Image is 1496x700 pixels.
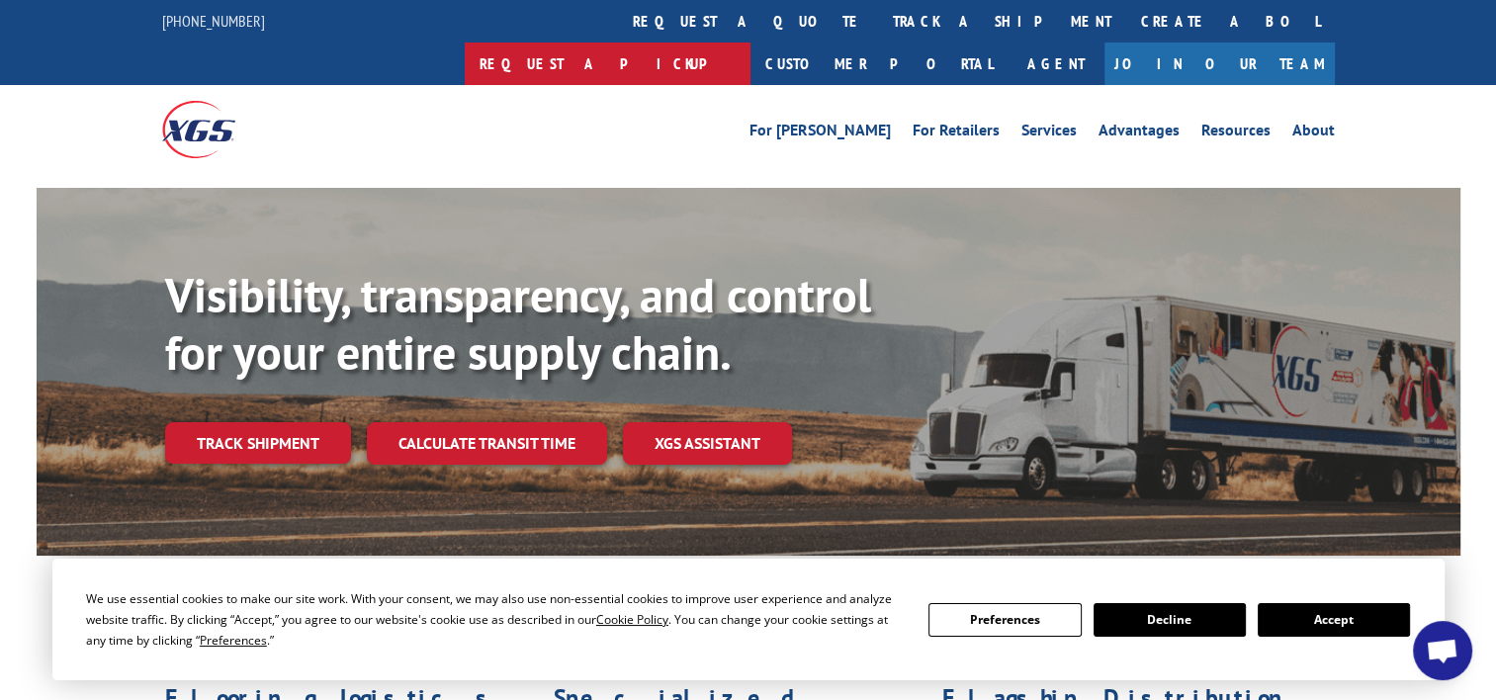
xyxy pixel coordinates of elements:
[750,43,1008,85] a: Customer Portal
[749,123,891,144] a: For [PERSON_NAME]
[200,632,267,649] span: Preferences
[162,11,265,31] a: [PHONE_NUMBER]
[596,611,668,628] span: Cookie Policy
[1258,603,1410,637] button: Accept
[1008,43,1104,85] a: Agent
[465,43,750,85] a: Request a pickup
[86,588,905,651] div: We use essential cookies to make our site work. With your consent, we may also use non-essential ...
[1201,123,1271,144] a: Resources
[1413,621,1472,680] div: Open chat
[1099,123,1180,144] a: Advantages
[367,422,607,465] a: Calculate transit time
[1094,603,1246,637] button: Decline
[165,422,351,464] a: Track shipment
[52,559,1445,680] div: Cookie Consent Prompt
[1292,123,1335,144] a: About
[913,123,1000,144] a: For Retailers
[928,603,1081,637] button: Preferences
[1104,43,1335,85] a: Join Our Team
[165,264,871,383] b: Visibility, transparency, and control for your entire supply chain.
[623,422,792,465] a: XGS ASSISTANT
[1021,123,1077,144] a: Services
